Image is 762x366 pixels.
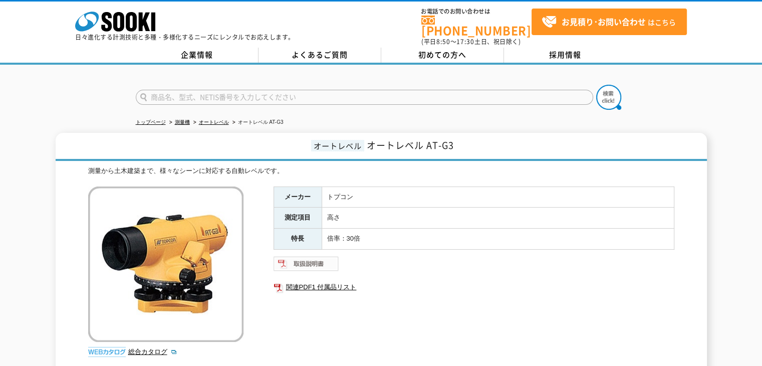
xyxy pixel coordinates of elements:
[175,119,190,125] a: 測量機
[436,37,450,46] span: 8:50
[322,229,674,250] td: 倍率：30倍
[136,48,259,63] a: 企業情報
[136,90,593,105] input: 商品名、型式、NETIS番号を入力してください
[311,140,364,151] span: オートレベル
[88,166,674,176] div: 測量から土木建築まで、様々なシーンに対応する自動レベルです。
[75,34,295,40] p: 日々進化する計測技術と多種・多様化するニーズにレンタルでお応えします。
[274,187,322,208] th: メーカー
[421,9,532,15] span: お電話でのお問い合わせは
[128,348,177,355] a: 総合カタログ
[542,15,676,30] span: はこちら
[259,48,381,63] a: よくあるご質問
[230,117,284,128] li: オートレベル AT-G3
[199,119,229,125] a: オートレベル
[562,16,646,28] strong: お見積り･お問い合わせ
[274,262,339,270] a: 取扱説明書
[418,49,466,60] span: 初めての方へ
[136,119,166,125] a: トップページ
[322,208,674,229] td: 高さ
[381,48,504,63] a: 初めての方へ
[456,37,474,46] span: 17:30
[504,48,627,63] a: 採用情報
[274,229,322,250] th: 特長
[367,138,454,152] span: オートレベル AT-G3
[274,208,322,229] th: 測定項目
[421,37,521,46] span: (平日 ～ 土日、祝日除く)
[274,281,674,294] a: 関連PDF1 付属品リスト
[88,187,243,342] img: オートレベル AT-G3
[274,256,339,272] img: 取扱説明書
[88,347,126,357] img: webカタログ
[322,187,674,208] td: トプコン
[596,85,621,110] img: btn_search.png
[421,16,532,36] a: [PHONE_NUMBER]
[532,9,687,35] a: お見積り･お問い合わせはこちら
